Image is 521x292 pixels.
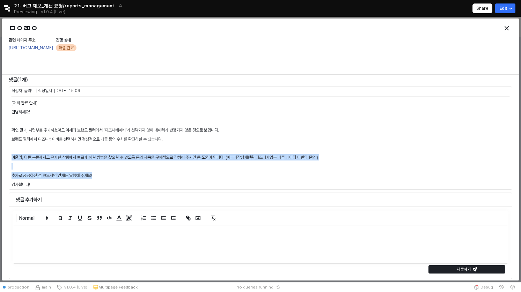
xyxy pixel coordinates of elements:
[41,9,65,15] p: v1.0.4 (Live)
[59,44,74,51] span: 해결 완료
[42,284,51,290] span: main
[501,23,512,34] button: Close
[12,88,384,94] p: 작성자: 클리브 | 작성일시: [DATE] 15:09
[12,100,509,106] p: [처리 완료 안내]
[472,3,492,13] button: Share app
[12,109,509,115] p: 안녕하세요!
[56,38,71,43] span: 진행 상태
[54,282,90,292] button: v1.0.4 (Live)
[98,284,138,290] p: Multipage Feedback
[90,282,140,292] button: Multipage Feedback
[496,282,507,292] button: History
[14,8,37,15] span: Previewing
[471,282,496,292] button: Debug
[12,181,509,188] p: 감사합니다!
[236,284,273,290] span: No queries running
[9,45,53,50] a: [URL][DOMAIN_NAME]
[507,282,518,292] button: Help
[428,265,505,274] button: 제출하기
[16,196,505,203] h6: 댓글 추가하기
[37,7,69,17] button: Releases and History
[62,284,87,290] span: v1.0.4 (Live)
[12,172,509,179] p: 추가로 궁금하신 점 있으시면 언제든 말씀해 주세요!
[14,7,69,17] div: Previewing v1.0.4 (Live)
[495,3,515,13] button: Edit
[32,282,54,292] button: Source Control
[12,154,509,160] p: 아울러, 다른 분들께서도 유사한 상황에서 빠르게 해결 방법을 찾으실 수 있도록 문의 제목을 구체적으로 작성해 주시면 큰 도움이 됩니다. (예: '매장상세현황 디즈니사업부 매출...
[476,6,489,11] p: Share
[457,267,471,272] p: 제출하기
[14,2,114,9] span: 21. 버그 제보_개선 요청/reports_management
[12,127,509,133] p: 확인 결과, 사업부를 추가하셨어도 아래의 브랜드 필터에서 '디즈니베이비'가 선택되지 않아 데이터가 반영되지 않은 것으로 보입니다.
[8,284,29,290] span: production
[9,76,343,83] h6: 댓글(1개)
[480,284,493,290] span: Debug
[12,136,509,142] p: 브랜드 필터에서 디즈니베이비를 선택하시면 정상적으로 매출 등의 수치를 확인하실 수 있습니다.
[9,23,385,33] h3: ㅁㅇㄻㅇ
[9,38,35,43] span: 관련 페이지 주소
[117,2,124,9] button: Add app to favorites
[275,285,282,289] button: Reset app state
